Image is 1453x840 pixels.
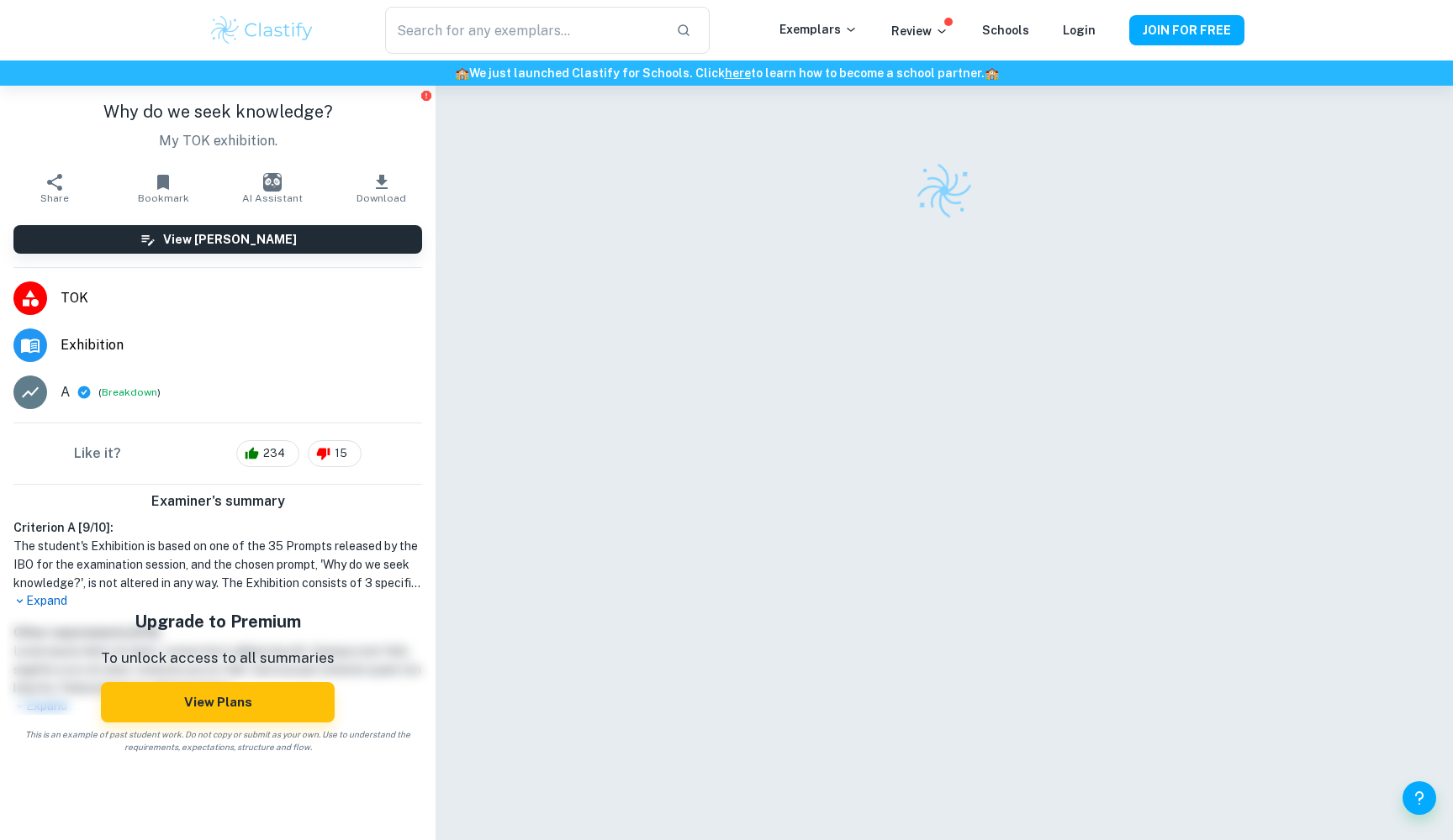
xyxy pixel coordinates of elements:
[327,165,436,212] button: Download
[13,518,422,537] h6: Criterion A [ 9 / 10 ]:
[891,22,948,40] p: Review
[357,192,406,204] span: Download
[982,24,1029,37] a: Schools
[98,385,161,401] span: ( )
[218,165,327,212] button: AI Assistant
[13,537,422,592] h1: The student's Exhibition is based on one of the 35 Prompts released by the IBO for the examinatio...
[385,7,663,54] input: Search for any exemplars...
[138,192,189,204] span: Bookmark
[912,159,976,223] img: Clastify logo
[1063,24,1096,37] a: Login
[3,64,1450,82] h6: We just launched Clastify for Schools. Click to learn how to become a school partner.
[40,192,69,204] span: Share
[109,165,219,212] button: Bookmark
[163,230,297,249] h6: View [PERSON_NAME]
[101,609,335,634] h5: Upgrade to Premium
[101,682,335,722] button: View Plans
[242,192,303,204] span: AI Assistant
[725,66,751,80] a: here
[779,20,858,39] p: Exemplars
[61,335,422,355] span: Exhibition
[236,440,299,467] div: 234
[985,66,999,80] span: 🏫
[74,444,121,464] h6: Like it?
[254,445,294,462] span: 234
[1129,15,1244,45] button: JOIN FOR FREE
[61,382,70,402] p: A
[455,66,469,80] span: 🏫
[13,131,422,151] p: My TOK exhibition.
[102,385,157,400] button: Breakdown
[308,440,362,467] div: 15
[61,288,422,308] span: TOK
[13,99,422,124] h1: Why do we seek knowledge?
[101,648,335,669] p: To unlock access to all summaries
[7,728,429,753] span: This is an example of past student work. Do not copy or submit as your own. Use to understand the...
[1403,781,1436,815] button: Help and Feedback
[13,225,422,254] button: View [PERSON_NAME]
[7,491,429,512] h6: Examiner's summary
[263,173,282,192] img: AI Assistant
[13,592,422,610] p: Expand
[209,13,315,47] img: Clastify logo
[420,89,432,102] button: Report issue
[325,445,357,462] span: 15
